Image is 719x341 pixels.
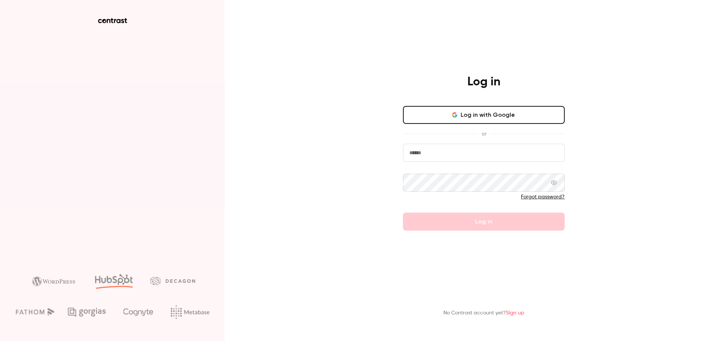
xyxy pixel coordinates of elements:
[150,277,195,285] img: decagon
[478,130,490,138] span: or
[467,74,500,89] h4: Log in
[403,106,565,124] button: Log in with Google
[521,194,565,200] a: Forgot password?
[443,309,524,317] p: No Contrast account yet?
[506,310,524,316] a: Sign up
